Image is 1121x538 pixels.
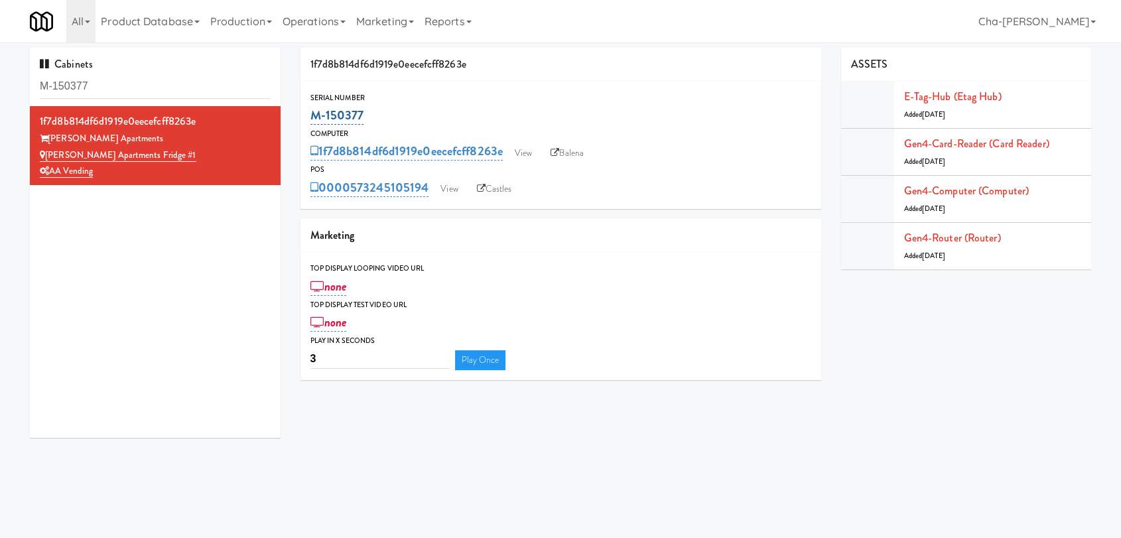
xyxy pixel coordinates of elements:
[40,111,271,131] div: 1f7d8b814df6d1919e0eecefcff8263e
[310,106,364,125] a: M-150377
[310,228,355,243] span: Marketing
[40,56,93,72] span: Cabinets
[310,299,811,312] div: Top Display Test Video Url
[922,157,945,167] span: [DATE]
[434,179,464,199] a: View
[40,165,93,178] a: AA Vending
[904,136,1049,151] a: Gen4-card-reader (Card Reader)
[470,179,519,199] a: Castles
[922,251,945,261] span: [DATE]
[310,92,811,105] div: Serial Number
[310,277,347,296] a: none
[904,204,945,214] span: Added
[310,178,429,197] a: 0000573245105194
[544,143,590,163] a: Balena
[851,56,888,72] span: ASSETS
[904,157,945,167] span: Added
[904,89,1002,104] a: E-tag-hub (Etag Hub)
[904,109,945,119] span: Added
[922,204,945,214] span: [DATE]
[455,350,506,370] a: Play Once
[904,183,1029,198] a: Gen4-computer (Computer)
[310,313,347,332] a: none
[904,230,1001,245] a: Gen4-router (Router)
[30,106,281,185] li: 1f7d8b814df6d1919e0eecefcff8263e[PERSON_NAME] Apartments [PERSON_NAME] Apartments Fridge #1AA Ven...
[310,163,811,176] div: POS
[310,334,811,348] div: Play in X seconds
[40,149,196,162] a: [PERSON_NAME] Apartments Fridge #1
[310,142,503,161] a: 1f7d8b814df6d1919e0eecefcff8263e
[508,143,539,163] a: View
[922,109,945,119] span: [DATE]
[30,10,53,33] img: Micromart
[300,48,821,82] div: 1f7d8b814df6d1919e0eecefcff8263e
[40,74,271,99] input: Search cabinets
[310,262,811,275] div: Top Display Looping Video Url
[904,251,945,261] span: Added
[40,131,271,147] div: [PERSON_NAME] Apartments
[310,127,811,141] div: Computer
